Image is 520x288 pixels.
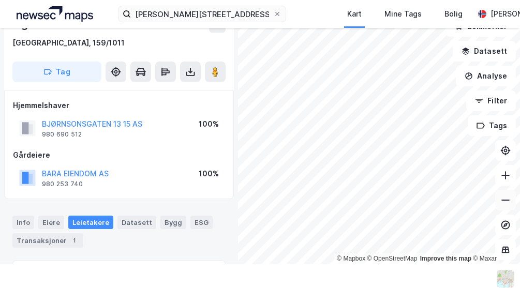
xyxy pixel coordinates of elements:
button: Tags [468,115,516,136]
div: Gårdeiere [13,149,225,161]
div: 980 690 512 [42,130,82,139]
div: 980 253 740 [42,180,83,188]
div: 100% [199,118,219,130]
a: OpenStreetMap [367,255,418,262]
button: Analyse [456,66,516,86]
div: Hjemmelshaver [13,99,225,112]
button: Datasett [453,41,516,62]
div: Eiere [38,216,64,229]
img: logo.a4113a55bc3d86da70a041830d287a7e.svg [17,6,93,22]
div: Datasett [117,216,156,229]
div: 1 [69,235,79,246]
div: Info [12,216,34,229]
div: Kart [347,8,362,20]
a: Mapbox [337,255,365,262]
a: Improve this map [420,255,471,262]
div: Leietakere [68,216,113,229]
div: [GEOGRAPHIC_DATA], 159/1011 [12,37,125,49]
div: 100% [199,168,219,180]
iframe: Chat Widget [468,238,520,288]
div: Bolig [444,8,463,20]
div: Kontrollprogram for chat [468,238,520,288]
div: Mine Tags [384,8,422,20]
input: Søk på adresse, matrikkel, gårdeiere, leietakere eller personer [131,6,273,22]
div: ESG [190,216,213,229]
button: Tag [12,62,101,82]
button: Filter [466,90,516,111]
div: Bygg [160,216,186,229]
div: Transaksjoner [12,233,83,248]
